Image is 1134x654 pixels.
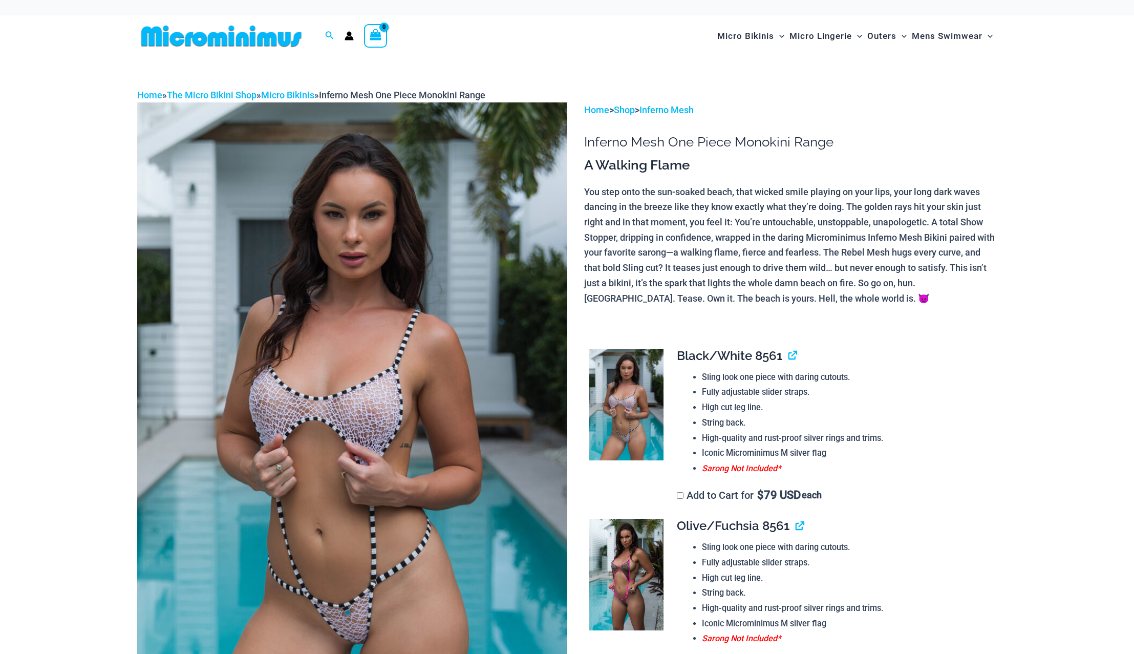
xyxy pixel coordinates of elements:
p: You step onto the sun-soaked beach, that wicked smile playing on your lips, your long dark waves ... [584,184,997,306]
a: Shop [614,104,635,115]
li: High-quality and rust-proof silver rings and trims. [702,601,989,616]
a: View Shopping Cart, empty [364,24,388,48]
span: Micro Lingerie [789,23,852,49]
a: Inferno Mesh [639,104,694,115]
img: Inferno Mesh Black White 8561 One Piece [589,349,664,460]
span: Menu Toggle [774,23,784,49]
span: 79 USD [757,490,801,500]
img: Inferno Mesh Olive Fuchsia 8561 One Piece [589,519,664,630]
li: Iconic Microminimus M silver flag [702,616,989,631]
a: Account icon link [345,31,354,40]
span: Menu Toggle [982,23,993,49]
li: Fully adjustable slider straps. [702,385,989,400]
span: Menu Toggle [852,23,862,49]
a: Micro Bikinis [261,90,314,100]
span: Black/White 8561 [677,348,782,363]
nav: Site Navigation [713,19,997,53]
span: $ [757,489,764,501]
span: Sarong Not Included* [702,463,781,473]
a: Home [137,90,162,100]
a: Micro LingerieMenu ToggleMenu Toggle [787,20,865,52]
li: High cut leg line. [702,571,989,586]
a: Mens SwimwearMenu ToggleMenu Toggle [909,20,995,52]
p: > > [584,102,997,118]
a: The Micro Bikini Shop [167,90,256,100]
a: Home [584,104,609,115]
li: String back. [702,585,989,601]
li: High-quality and rust-proof silver rings and trims. [702,431,989,446]
h1: Inferno Mesh One Piece Monokini Range [584,134,997,150]
h3: A Walking Flame [584,157,997,174]
span: Mens Swimwear [912,23,982,49]
li: String back. [702,415,989,431]
li: Sling look one piece with daring cutouts. [702,370,989,385]
li: Iconic Microminimus M silver flag [702,446,989,461]
a: OutersMenu ToggleMenu Toggle [865,20,909,52]
li: Sling look one piece with daring cutouts. [702,540,989,555]
span: Sarong Not Included* [702,634,781,643]
img: MM SHOP LOGO FLAT [137,25,306,48]
span: Inferno Mesh One Piece Monokini Range [319,90,485,100]
li: High cut leg line. [702,400,989,415]
span: Olive/Fuchsia 8561 [677,518,789,533]
span: Outers [867,23,896,49]
span: Micro Bikinis [717,23,774,49]
li: Fully adjustable slider straps. [702,555,989,571]
a: Micro BikinisMenu ToggleMenu Toggle [715,20,787,52]
a: Search icon link [325,30,334,43]
label: Add to Cart for [677,489,822,501]
input: Add to Cart for$79 USD each [677,492,683,499]
span: each [802,490,822,500]
span: » » » [137,90,485,100]
span: Menu Toggle [896,23,907,49]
